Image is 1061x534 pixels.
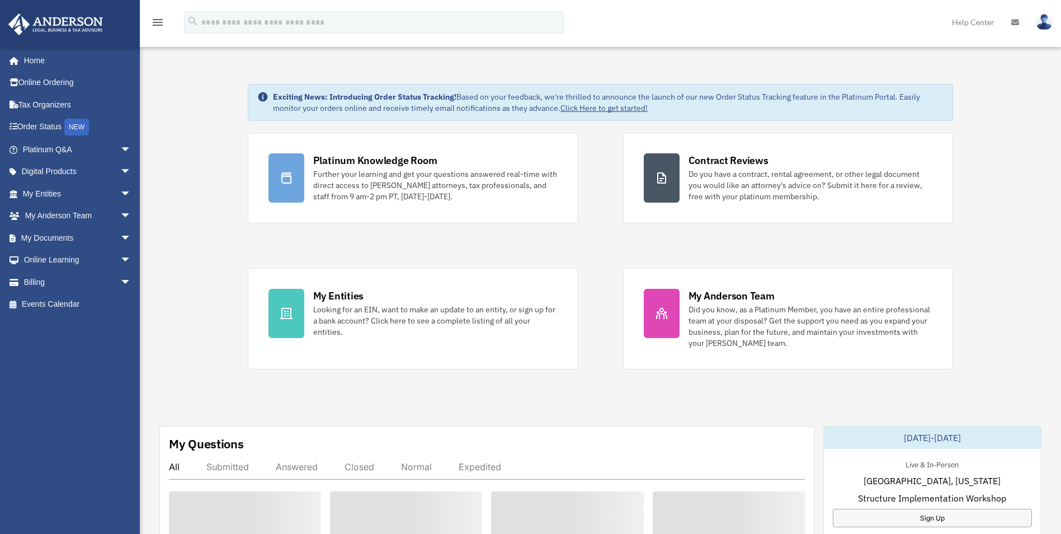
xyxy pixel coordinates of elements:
a: Contract Reviews Do you have a contract, rental agreement, or other legal document you would like... [623,133,954,223]
div: Looking for an EIN, want to make an update to an entity, or sign up for a bank account? Click her... [313,304,558,338]
a: Platinum Q&Aarrow_drop_down [8,138,148,161]
div: NEW [64,119,89,135]
div: Further your learning and get your questions answered real-time with direct access to [PERSON_NAM... [313,168,558,202]
span: arrow_drop_down [120,249,143,272]
span: arrow_drop_down [120,138,143,161]
div: Live & In-Person [897,458,968,470]
a: Online Ordering [8,72,148,94]
a: Home [8,49,143,72]
i: search [187,15,199,27]
a: My Entities Looking for an EIN, want to make an update to an entity, or sign up for a bank accoun... [248,268,578,369]
div: Platinum Knowledge Room [313,153,437,167]
div: Submitted [206,461,249,472]
a: My Entitiesarrow_drop_down [8,182,148,205]
span: arrow_drop_down [120,271,143,294]
div: Based on your feedback, we're thrilled to announce the launch of our new Order Status Tracking fe... [273,91,944,114]
div: My Anderson Team [689,289,775,303]
a: Tax Organizers [8,93,148,116]
span: Structure Implementation Workshop [858,491,1006,505]
span: arrow_drop_down [120,182,143,205]
span: arrow_drop_down [120,161,143,184]
img: Anderson Advisors Platinum Portal [5,13,106,35]
img: User Pic [1036,14,1053,30]
div: Expedited [459,461,501,472]
a: Billingarrow_drop_down [8,271,148,293]
div: My Questions [169,435,244,452]
a: My Anderson Teamarrow_drop_down [8,205,148,227]
a: Events Calendar [8,293,148,316]
a: My Documentsarrow_drop_down [8,227,148,249]
div: Normal [401,461,432,472]
i: menu [151,16,164,29]
span: arrow_drop_down [120,227,143,250]
a: Platinum Knowledge Room Further your learning and get your questions answered real-time with dire... [248,133,578,223]
a: menu [151,20,164,29]
div: Closed [345,461,374,472]
div: [DATE]-[DATE] [824,427,1041,449]
a: Click Here to get started! [560,103,648,113]
div: My Entities [313,289,364,303]
div: All [169,461,180,472]
span: arrow_drop_down [120,205,143,228]
span: [GEOGRAPHIC_DATA], [US_STATE] [864,474,1001,488]
a: Online Learningarrow_drop_down [8,249,148,271]
div: Answered [276,461,318,472]
a: My Anderson Team Did you know, as a Platinum Member, you have an entire professional team at your... [623,268,954,369]
a: Order StatusNEW [8,116,148,139]
a: Sign Up [833,509,1032,527]
div: Do you have a contract, rental agreement, or other legal document you would like an attorney's ad... [689,168,933,202]
div: Did you know, as a Platinum Member, you have an entire professional team at your disposal? Get th... [689,304,933,349]
strong: Exciting News: Introducing Order Status Tracking! [273,92,456,102]
a: Digital Productsarrow_drop_down [8,161,148,183]
div: Contract Reviews [689,153,768,167]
